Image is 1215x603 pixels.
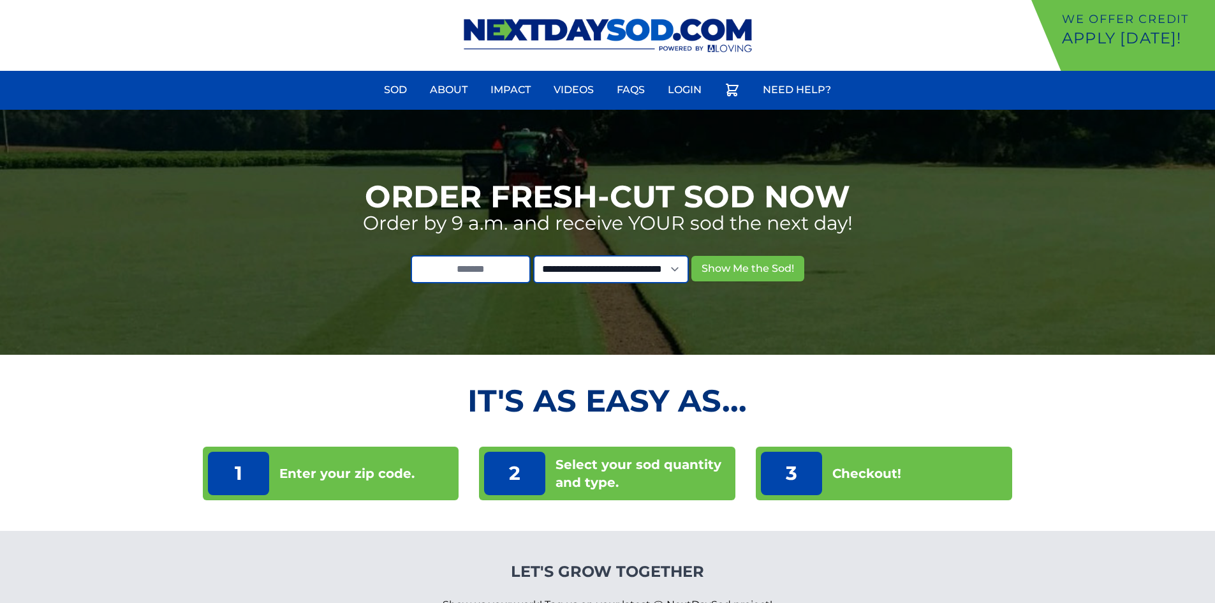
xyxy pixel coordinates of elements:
[755,75,839,105] a: Need Help?
[365,181,850,212] h1: Order Fresh-Cut Sod Now
[761,452,822,495] p: 3
[556,456,730,491] p: Select your sod quantity and type.
[422,75,475,105] a: About
[660,75,709,105] a: Login
[279,465,415,482] p: Enter your zip code.
[1062,10,1210,28] p: We offer Credit
[832,465,901,482] p: Checkout!
[691,256,804,281] button: Show Me the Sod!
[1062,28,1210,48] p: Apply [DATE]!
[443,562,772,582] h4: Let's Grow Together
[363,212,853,235] p: Order by 9 a.m. and receive YOUR sod the next day!
[483,75,538,105] a: Impact
[203,385,1013,416] h2: It's as Easy As...
[208,452,269,495] p: 1
[546,75,601,105] a: Videos
[609,75,652,105] a: FAQs
[484,452,545,495] p: 2
[376,75,415,105] a: Sod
